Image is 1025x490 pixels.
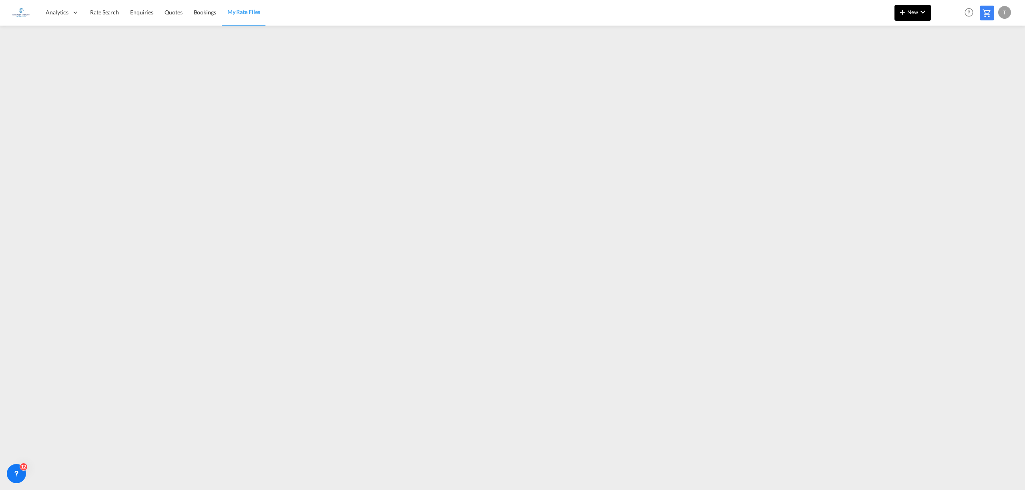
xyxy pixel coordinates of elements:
[998,6,1011,19] div: T
[898,9,928,15] span: New
[227,8,260,15] span: My Rate Files
[898,7,907,17] md-icon: icon-plus 400-fg
[46,8,68,16] span: Analytics
[894,5,931,21] button: icon-plus 400-fgNewicon-chevron-down
[165,9,182,16] span: Quotes
[918,7,928,17] md-icon: icon-chevron-down
[130,9,153,16] span: Enquiries
[962,6,976,19] span: Help
[12,4,30,22] img: 6a2c35f0b7c411ef99d84d375d6e7407.jpg
[194,9,216,16] span: Bookings
[90,9,119,16] span: Rate Search
[962,6,980,20] div: Help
